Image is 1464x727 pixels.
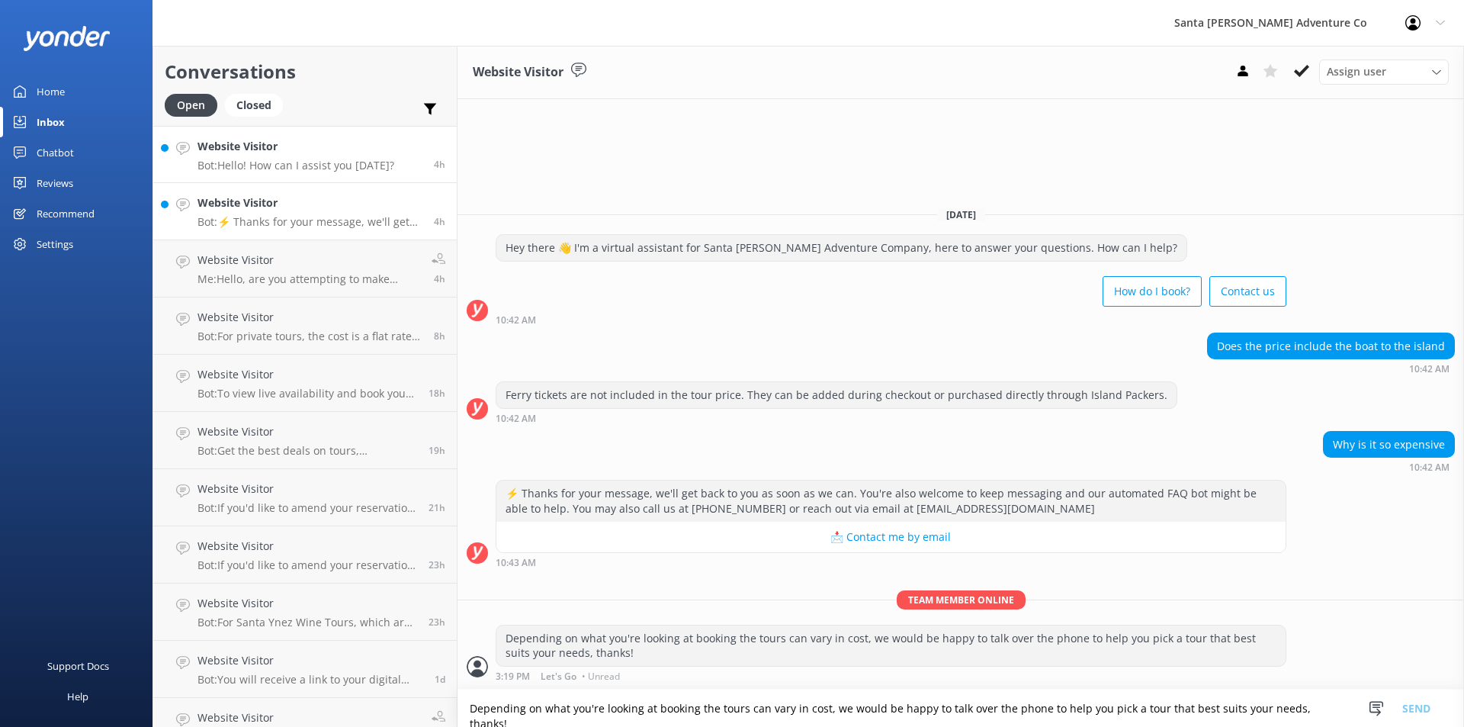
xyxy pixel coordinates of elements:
div: Sep 05 2025 10:43am (UTC -07:00) America/Tijuana [496,557,1286,568]
p: Bot: To view live availability and book your Santa [PERSON_NAME] Adventure tour, click [URL][DOMA... [197,387,417,400]
a: Website VisitorBot:Get the best deals on tours, adventures, and group activities in [GEOGRAPHIC_D... [153,412,457,469]
a: Website VisitorBot:You will receive a link to your digital waiver form in your confirmation email... [153,641,457,698]
strong: 10:43 AM [496,558,536,568]
div: Recommend [37,198,95,229]
span: Sep 04 2025 08:55pm (UTC -07:00) America/Tijuana [429,387,445,400]
div: Inbox [37,107,65,137]
span: Sep 04 2025 08:07pm (UTC -07:00) America/Tijuana [429,444,445,457]
div: Support Docs [47,651,109,681]
h4: Website Visitor [197,538,417,555]
h4: Website Visitor [197,652,423,669]
span: Sep 04 2025 05:26pm (UTC -07:00) America/Tijuana [429,501,445,514]
p: Bot: If you'd like to amend your reservation, please contact the Santa [PERSON_NAME] Adventure Co... [197,558,417,572]
button: 📩 Contact me by email [496,522,1286,552]
strong: 10:42 AM [1409,463,1450,472]
a: Website VisitorBot:To view live availability and book your Santa [PERSON_NAME] Adventure tour, cl... [153,355,457,412]
h4: Website Visitor [197,309,422,326]
div: Settings [37,229,73,259]
div: Sep 05 2025 03:19pm (UTC -07:00) America/Tijuana [496,671,1286,681]
div: ⚡ Thanks for your message, we'll get back to you as soon as we can. You're also welcome to keep m... [496,481,1286,521]
strong: 10:42 AM [496,316,536,325]
a: Website VisitorBot:⚡ Thanks for your message, we'll get back to you as soon as we can. You're als... [153,183,457,240]
div: Why is it so expensive [1324,432,1454,458]
span: Assign user [1327,63,1386,80]
h4: Website Visitor [197,595,417,612]
span: Sep 05 2025 10:35am (UTC -07:00) America/Tijuana [434,272,445,285]
p: Bot: For Santa Ynez Wine Tours, which are part of the Mainland tours, full refunds are available ... [197,616,417,629]
h4: Website Visitor [197,252,420,269]
strong: 10:42 AM [496,414,536,423]
a: Website VisitorBot:If you'd like to amend your reservation, please contact the Santa [PERSON_NAME... [153,526,457,584]
div: Depending on what you're looking at booking the tours can vary in cost, we would be happy to talk... [496,626,1286,666]
p: Bot: ⚡ Thanks for your message, we'll get back to you as soon as we can. You're also welcome to k... [197,215,422,229]
h4: Website Visitor [197,423,417,440]
p: Bot: Hello! How can I assist you [DATE]? [197,159,394,172]
div: Open [165,94,217,117]
p: Bot: If you'd like to amend your reservation, please contact the Santa [PERSON_NAME] Adventure Co... [197,501,417,515]
h4: Website Visitor [197,195,422,211]
span: Let's Go [541,672,576,681]
h2: Conversations [165,57,445,86]
h4: Website Visitor [197,138,394,155]
div: Ferry tickets are not included in the tour price. They can be added during checkout or purchased ... [496,382,1177,408]
a: Closed [225,96,291,113]
span: Sep 05 2025 10:42am (UTC -07:00) America/Tijuana [434,215,445,228]
a: Website VisitorMe:Hello, are you attempting to make changes or want to see your tour details? Sor... [153,240,457,298]
a: Website VisitorBot:For Santa Ynez Wine Tours, which are part of the Mainland tours, full refunds ... [153,584,457,641]
div: Assign User [1319,60,1449,84]
p: Bot: Get the best deals on tours, adventures, and group activities in [GEOGRAPHIC_DATA][PERSON_NA... [197,444,417,458]
a: Website VisitorBot:For private tours, the cost is a flat rate depending on the type of tour. For ... [153,298,457,355]
span: Sep 05 2025 11:02am (UTC -07:00) America/Tijuana [434,158,445,171]
h4: Website Visitor [197,709,420,726]
span: Sep 04 2025 03:44pm (UTC -07:00) America/Tijuana [429,616,445,629]
p: Bot: For private tours, the cost is a flat rate depending on the type of tour. For group tours, t... [197,330,422,343]
div: Home [37,76,65,107]
button: Contact us [1209,276,1286,307]
span: Team member online [897,590,1026,610]
span: Sep 04 2025 04:19pm (UTC -07:00) America/Tijuana [429,558,445,571]
span: Sep 05 2025 07:15am (UTC -07:00) America/Tijuana [434,330,445,343]
a: Website VisitorBot:If you'd like to amend your reservation, please contact the Santa [PERSON_NAME... [153,469,457,526]
strong: 10:42 AM [1409,365,1450,374]
h4: Website Visitor [197,366,417,383]
button: How do I book? [1103,276,1202,307]
h4: Website Visitor [197,481,417,497]
div: Closed [225,94,283,117]
span: • Unread [582,672,620,681]
h3: Website Visitor [473,63,563,82]
div: Hey there 👋 I'm a virtual assistant for Santa [PERSON_NAME] Adventure Company, here to answer you... [496,235,1186,261]
div: Help [67,681,88,712]
img: yonder-white-logo.png [23,26,111,51]
p: Me: Hello, are you attempting to make changes or want to see your tour details? Sorry to hear you... [197,272,420,286]
p: Bot: You will receive a link to your digital waiver form in your confirmation email. Each guest m... [197,673,423,687]
span: Sep 04 2025 03:12pm (UTC -07:00) America/Tijuana [435,673,445,686]
a: Open [165,96,225,113]
strong: 3:19 PM [496,672,530,681]
a: Website VisitorBot:Hello! How can I assist you [DATE]?4h [153,126,457,183]
span: [DATE] [937,208,985,221]
div: Sep 05 2025 10:42am (UTC -07:00) America/Tijuana [496,413,1177,423]
div: Sep 05 2025 10:42am (UTC -07:00) America/Tijuana [1323,462,1455,472]
div: Chatbot [37,137,74,168]
div: Does the price include the boat to the island [1208,333,1454,359]
div: Sep 05 2025 10:42am (UTC -07:00) America/Tijuana [1207,363,1455,374]
div: Sep 05 2025 10:42am (UTC -07:00) America/Tijuana [496,314,1286,325]
div: Reviews [37,168,73,198]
